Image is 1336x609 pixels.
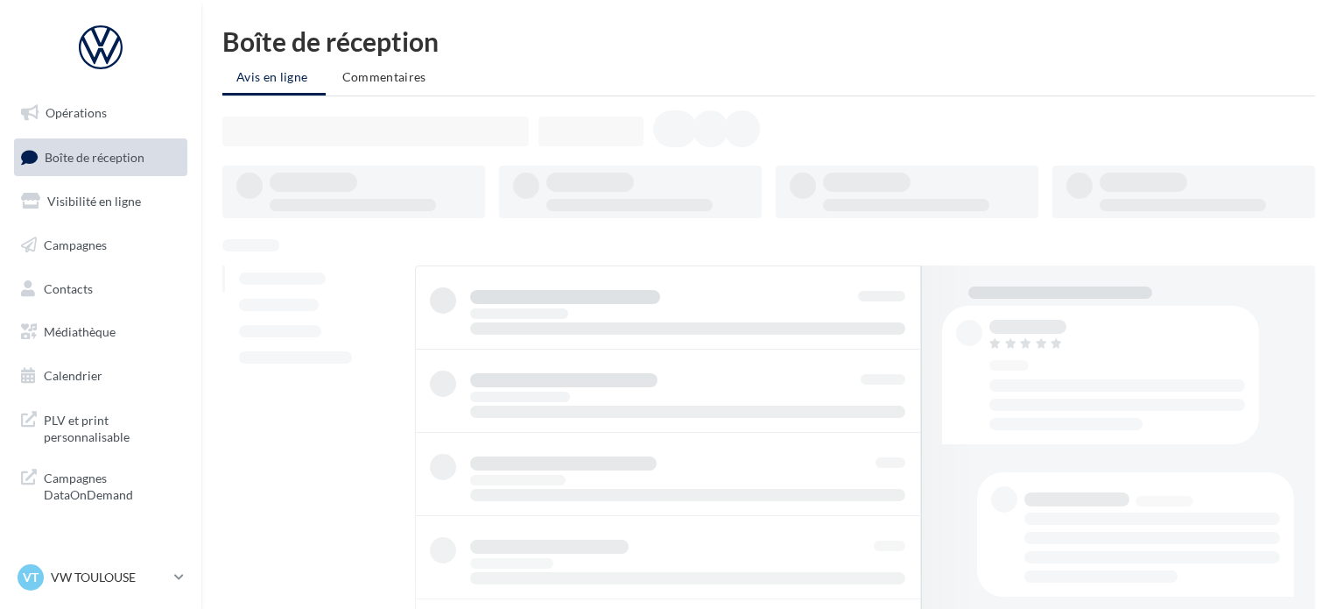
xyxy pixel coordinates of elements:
[11,227,191,264] a: Campagnes
[23,569,39,586] span: VT
[11,459,191,511] a: Campagnes DataOnDemand
[46,105,107,120] span: Opérations
[44,408,180,446] span: PLV et print personnalisable
[44,280,93,295] span: Contacts
[44,466,180,504] span: Campagnes DataOnDemand
[44,237,107,252] span: Campagnes
[44,324,116,339] span: Médiathèque
[45,149,144,164] span: Boîte de réception
[11,138,191,176] a: Boîte de réception
[51,569,167,586] p: VW TOULOUSE
[11,401,191,453] a: PLV et print personnalisable
[342,69,426,84] span: Commentaires
[11,271,191,308] a: Contacts
[11,314,191,351] a: Médiathèque
[47,194,141,209] span: Visibilité en ligne
[44,368,102,383] span: Calendrier
[11,183,191,220] a: Visibilité en ligne
[222,28,1315,54] div: Boîte de réception
[11,95,191,131] a: Opérations
[11,358,191,394] a: Calendrier
[14,561,187,594] a: VT VW TOULOUSE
